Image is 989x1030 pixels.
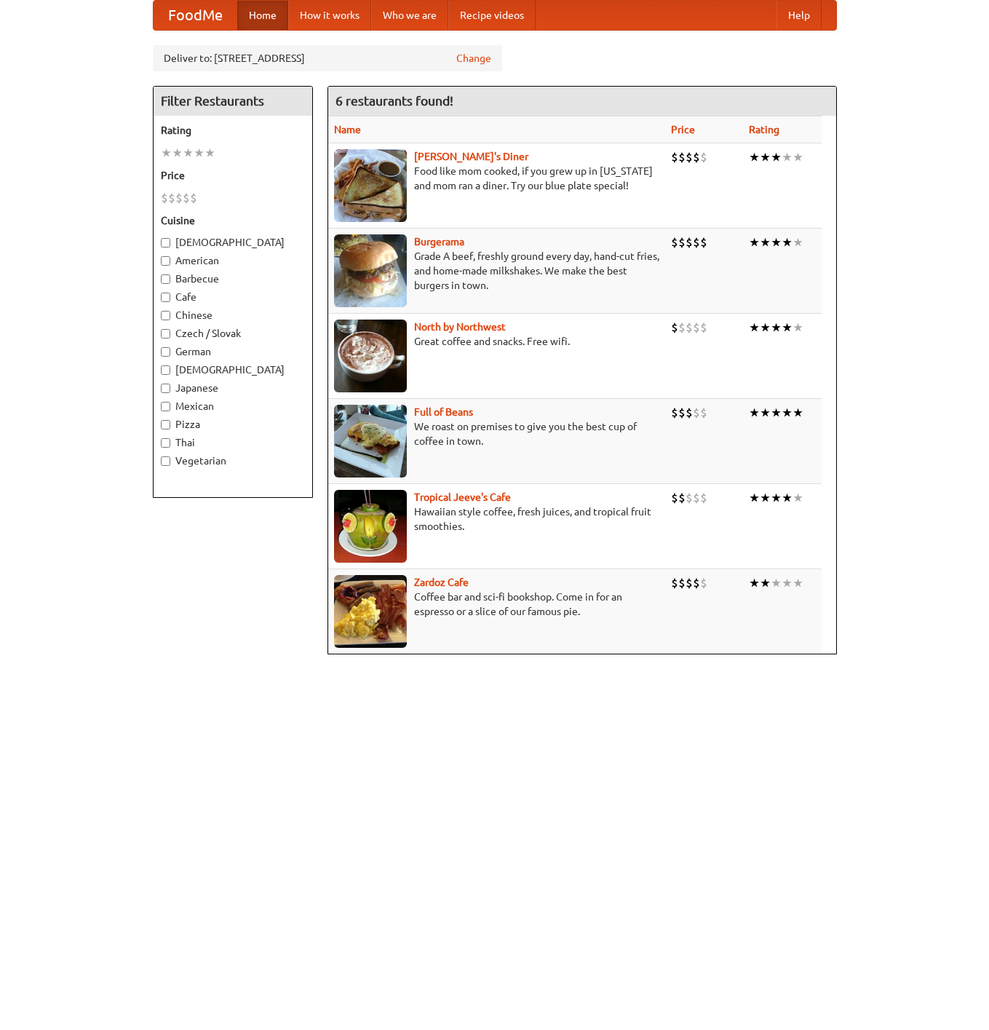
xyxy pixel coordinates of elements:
[678,405,686,421] li: $
[782,490,793,506] li: ★
[183,190,190,206] li: $
[448,1,536,30] a: Recipe videos
[686,405,693,421] li: $
[334,149,407,222] img: sallys.jpg
[161,293,170,302] input: Cafe
[154,87,312,116] h4: Filter Restaurants
[161,402,170,411] input: Mexican
[700,149,707,165] li: $
[678,490,686,506] li: $
[671,124,695,135] a: Price
[671,234,678,250] li: $
[671,490,678,506] li: $
[678,149,686,165] li: $
[237,1,288,30] a: Home
[700,234,707,250] li: $
[414,406,473,418] a: Full of Beans
[793,320,803,336] li: ★
[760,149,771,165] li: ★
[793,234,803,250] li: ★
[414,577,469,588] a: Zardoz Cafe
[334,504,659,534] p: Hawaiian style coffee, fresh juices, and tropical fruit smoothies.
[749,320,760,336] li: ★
[776,1,822,30] a: Help
[414,321,506,333] a: North by Northwest
[782,234,793,250] li: ★
[334,124,361,135] a: Name
[771,575,782,591] li: ★
[161,435,305,450] label: Thai
[693,320,700,336] li: $
[161,235,305,250] label: [DEMOGRAPHIC_DATA]
[456,51,491,66] a: Change
[334,320,407,392] img: north.jpg
[161,168,305,183] h5: Price
[161,344,305,359] label: German
[749,149,760,165] li: ★
[700,320,707,336] li: $
[161,381,305,395] label: Japanese
[335,94,453,108] ng-pluralize: 6 restaurants found!
[749,575,760,591] li: ★
[693,575,700,591] li: $
[204,145,215,161] li: ★
[161,238,170,247] input: [DEMOGRAPHIC_DATA]
[161,438,170,448] input: Thai
[771,405,782,421] li: ★
[686,490,693,506] li: $
[161,290,305,304] label: Cafe
[760,490,771,506] li: ★
[793,149,803,165] li: ★
[771,490,782,506] li: ★
[678,234,686,250] li: $
[371,1,448,30] a: Who we are
[161,399,305,413] label: Mexican
[161,329,170,338] input: Czech / Slovak
[161,365,170,375] input: [DEMOGRAPHIC_DATA]
[414,151,528,162] a: [PERSON_NAME]'s Diner
[686,149,693,165] li: $
[161,256,170,266] input: American
[671,320,678,336] li: $
[334,405,407,478] img: beans.jpg
[161,123,305,138] h5: Rating
[161,274,170,284] input: Barbecue
[760,234,771,250] li: ★
[161,420,170,429] input: Pizza
[334,590,659,619] p: Coffee bar and sci-fi bookshop. Come in for an espresso or a slice of our famous pie.
[154,1,237,30] a: FoodMe
[172,145,183,161] li: ★
[175,190,183,206] li: $
[334,164,659,193] p: Food like mom cooked, if you grew up in [US_STATE] and mom ran a diner. Try our blue plate special!
[749,234,760,250] li: ★
[334,249,659,293] p: Grade A beef, freshly ground every day, hand-cut fries, and home-made milkshakes. We make the bes...
[793,405,803,421] li: ★
[414,236,464,247] a: Burgerama
[414,491,511,503] a: Tropical Jeeve's Cafe
[334,234,407,307] img: burgerama.jpg
[693,234,700,250] li: $
[793,575,803,591] li: ★
[161,326,305,341] label: Czech / Slovak
[686,234,693,250] li: $
[161,363,305,377] label: [DEMOGRAPHIC_DATA]
[771,320,782,336] li: ★
[161,272,305,286] label: Barbecue
[161,456,170,466] input: Vegetarian
[153,45,502,71] div: Deliver to: [STREET_ADDRESS]
[161,384,170,393] input: Japanese
[161,347,170,357] input: German
[700,405,707,421] li: $
[194,145,204,161] li: ★
[749,405,760,421] li: ★
[190,190,197,206] li: $
[161,213,305,228] h5: Cuisine
[782,405,793,421] li: ★
[678,320,686,336] li: $
[334,490,407,563] img: jeeves.jpg
[686,575,693,591] li: $
[678,575,686,591] li: $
